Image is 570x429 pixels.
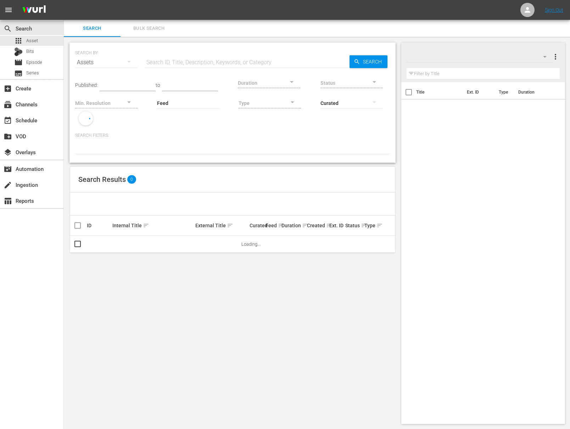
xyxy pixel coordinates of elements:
div: Created [307,221,327,230]
span: Search Results [78,175,126,184]
p: Search Filters: [75,133,390,139]
span: sort [278,222,284,229]
div: Type [364,221,375,230]
span: Loading... [241,241,261,247]
div: ID [87,223,110,228]
button: more_vert [551,48,560,65]
th: Duration [514,82,557,102]
div: Ext. ID [329,223,343,228]
div: Curated [250,223,263,228]
span: sort [143,222,149,229]
span: Published: [75,82,98,88]
span: Schedule [4,116,12,125]
th: Ext. ID [463,82,495,102]
span: Series [26,69,39,77]
div: Feed [266,221,279,230]
span: Reports [4,197,12,205]
span: Search [68,24,116,33]
span: Bits [26,48,34,55]
div: Assets [75,52,138,72]
span: sort [227,222,233,229]
span: Series [14,69,23,78]
span: Channels [4,100,12,109]
span: sort [302,222,308,229]
span: Ingestion [4,181,12,189]
span: Search [360,55,387,68]
th: Type [494,82,514,102]
div: Status [345,221,362,230]
div: External Title [195,221,247,230]
a: Sign Out [545,7,563,13]
span: Episode [26,59,42,66]
img: ans4CAIJ8jUAAAAAAAAAAAAAAAAAAAAAAAAgQb4GAAAAAAAAAAAAAAAAAAAAAAAAJMjXAAAAAAAAAAAAAAAAAAAAAAAAgAT5G... [17,2,51,18]
span: to [156,82,160,88]
span: Create [4,84,12,93]
span: sort [326,222,332,229]
div: Internal Title [112,221,193,230]
span: VOD [4,132,12,141]
th: Title [416,82,463,102]
div: Duration [281,221,305,230]
span: Automation [4,165,12,173]
span: sort [361,222,367,229]
span: more_vert [551,52,560,61]
span: 0 [127,175,136,184]
span: Asset [14,37,23,45]
span: Bulk Search [125,24,173,33]
button: Search [350,55,387,68]
span: Asset [26,37,38,44]
span: Episode [14,58,23,67]
div: Bits [14,48,23,56]
span: menu [4,6,13,14]
span: Overlays [4,148,12,157]
span: Search [4,24,12,33]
